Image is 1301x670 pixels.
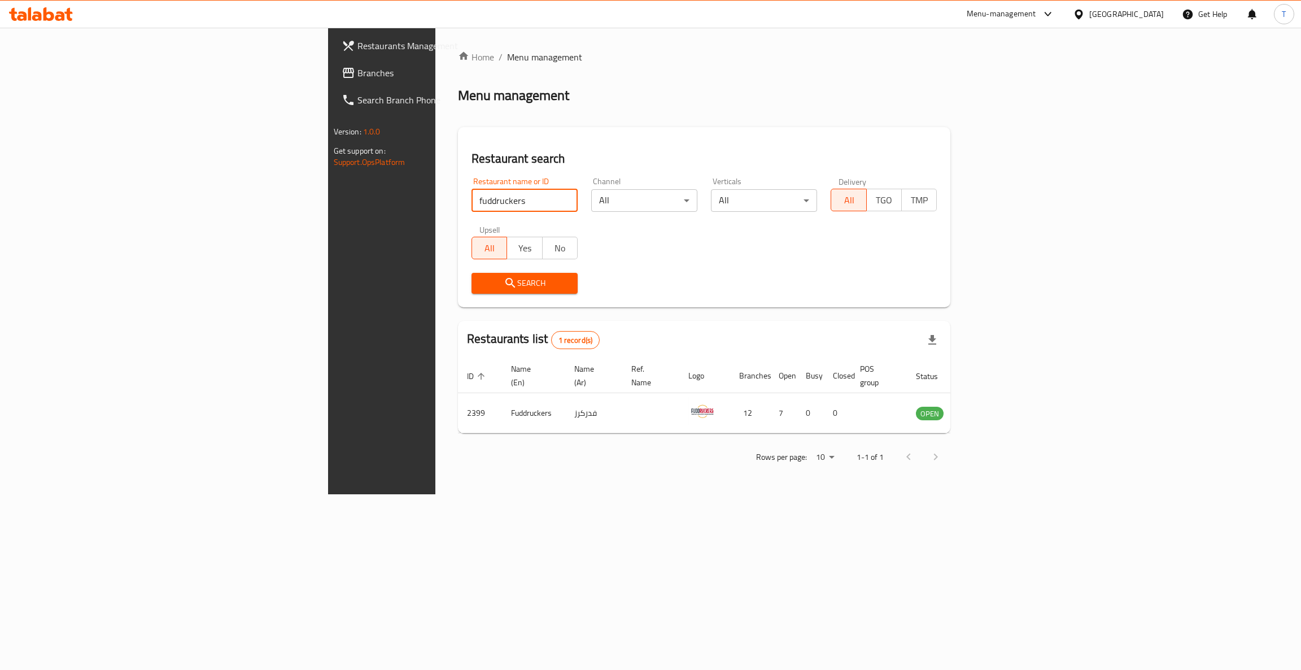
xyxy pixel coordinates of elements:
a: Support.OpsPlatform [334,155,405,169]
span: Name (En) [511,362,552,389]
td: 12 [730,393,770,433]
span: Status [916,369,953,383]
span: ID [467,369,488,383]
a: Restaurants Management [333,32,545,59]
div: Total records count [551,331,600,349]
span: POS group [860,362,893,389]
td: 0 [824,393,851,433]
h2: Restaurant search [471,150,937,167]
a: Branches [333,59,545,86]
button: TMP [901,189,937,211]
span: Yes [512,240,538,256]
th: Branches [730,359,770,393]
span: Branches [357,66,536,80]
nav: breadcrumb [458,50,950,64]
button: All [831,189,866,211]
div: All [711,189,817,212]
td: 7 [770,393,797,433]
span: Version: [334,124,361,139]
th: Open [770,359,797,393]
span: 1.0.0 [363,124,381,139]
button: Search [471,273,578,294]
div: All [591,189,697,212]
label: Delivery [839,177,867,185]
button: All [471,237,507,259]
td: فدركرز [565,393,622,433]
span: Name (Ar) [574,362,609,389]
button: TGO [866,189,902,211]
span: T [1282,8,1286,20]
span: 1 record(s) [552,335,600,346]
span: Restaurants Management [357,39,536,53]
span: All [477,240,503,256]
span: Ref. Name [631,362,666,389]
button: Yes [507,237,542,259]
div: Rows per page: [811,449,839,466]
p: 1-1 of 1 [857,450,884,464]
span: Get support on: [334,143,386,158]
span: Search [481,276,569,290]
div: Menu-management [967,7,1036,21]
span: TGO [871,192,897,208]
span: All [836,192,862,208]
td: 0 [797,393,824,433]
span: Search Branch Phone [357,93,536,107]
a: Search Branch Phone [333,86,545,114]
p: Rows per page: [756,450,807,464]
table: enhanced table [458,359,1005,433]
label: Upsell [479,225,500,233]
th: Logo [679,359,730,393]
h2: Restaurants list [467,330,600,349]
span: TMP [906,192,932,208]
span: OPEN [916,407,944,420]
span: No [547,240,573,256]
div: [GEOGRAPHIC_DATA] [1089,8,1164,20]
img: Fuddruckers [688,397,717,425]
input: Search for restaurant name or ID.. [471,189,578,212]
button: No [542,237,578,259]
th: Closed [824,359,851,393]
th: Busy [797,359,824,393]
